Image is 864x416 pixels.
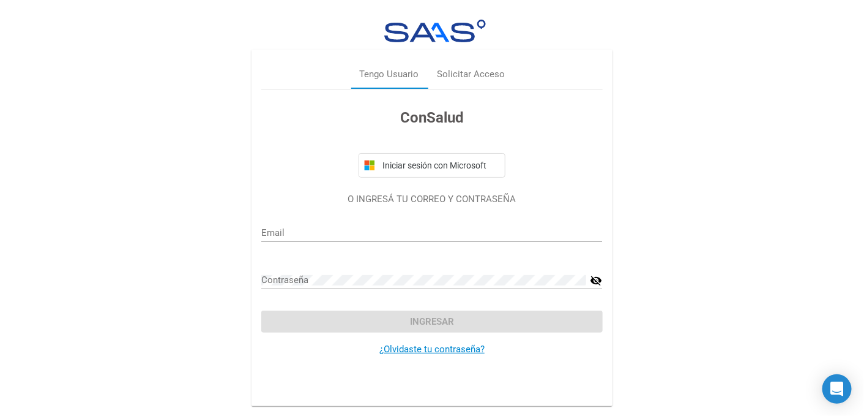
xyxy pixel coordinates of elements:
[410,316,454,327] span: Ingresar
[261,107,602,129] h3: ConSalud
[359,67,419,81] div: Tengo Usuario
[261,311,602,333] button: Ingresar
[261,192,602,206] p: O INGRESÁ TU CORREO Y CONTRASEÑA
[359,153,505,178] button: Iniciar sesión con Microsoft
[379,344,485,355] a: ¿Olvidaste tu contraseña?
[437,67,505,81] div: Solicitar Acceso
[590,273,602,288] mat-icon: visibility_off
[380,161,500,170] span: Iniciar sesión con Microsoft
[822,374,852,404] div: Open Intercom Messenger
